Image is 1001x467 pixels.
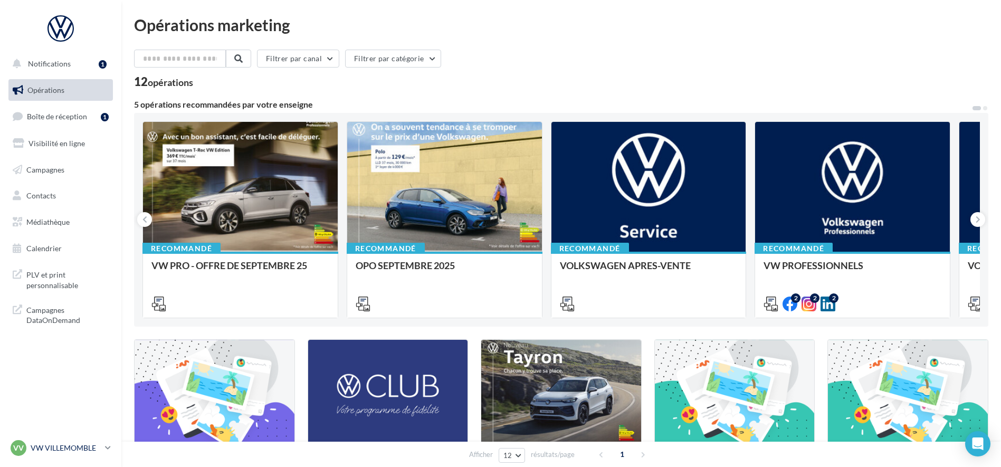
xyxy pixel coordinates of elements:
[356,260,533,281] div: OPO SEPTEMBRE 2025
[469,450,493,460] span: Afficher
[134,100,971,109] div: 5 opérations recommandées par votre enseigne
[965,431,990,456] div: Open Intercom Messenger
[148,78,193,87] div: opérations
[6,299,115,330] a: Campagnes DataOnDemand
[26,303,109,326] span: Campagnes DataOnDemand
[151,260,329,281] div: VW PRO - OFFRE DE SEPTEMBRE 25
[6,211,115,233] a: Médiathèque
[8,438,113,458] a: VV VW VILLEMOMBLE
[6,53,111,75] button: Notifications 1
[6,132,115,155] a: Visibilité en ligne
[134,17,988,33] div: Opérations marketing
[28,59,71,68] span: Notifications
[26,217,70,226] span: Médiathèque
[6,159,115,181] a: Campagnes
[810,293,819,303] div: 2
[764,260,941,281] div: VW PROFESSIONNELS
[13,443,24,453] span: VV
[134,76,193,88] div: 12
[6,79,115,101] a: Opérations
[257,50,339,68] button: Filtrer par canal
[26,191,56,200] span: Contacts
[6,263,115,294] a: PLV et print personnalisable
[345,50,441,68] button: Filtrer par catégorie
[6,237,115,260] a: Calendrier
[101,113,109,121] div: 1
[27,112,87,121] span: Boîte de réception
[551,243,629,254] div: Recommandé
[6,185,115,207] a: Contacts
[31,443,101,453] p: VW VILLEMOMBLE
[6,105,115,128] a: Boîte de réception1
[531,450,575,460] span: résultats/page
[27,85,64,94] span: Opérations
[26,268,109,290] span: PLV et print personnalisable
[614,446,631,463] span: 1
[791,293,800,303] div: 2
[142,243,221,254] div: Recommandé
[829,293,838,303] div: 2
[347,243,425,254] div: Recommandé
[26,244,62,253] span: Calendrier
[26,165,64,174] span: Campagnes
[28,139,85,148] span: Visibilité en ligne
[503,451,512,460] span: 12
[499,448,526,463] button: 12
[99,60,107,69] div: 1
[560,260,738,281] div: VOLKSWAGEN APRES-VENTE
[755,243,833,254] div: Recommandé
